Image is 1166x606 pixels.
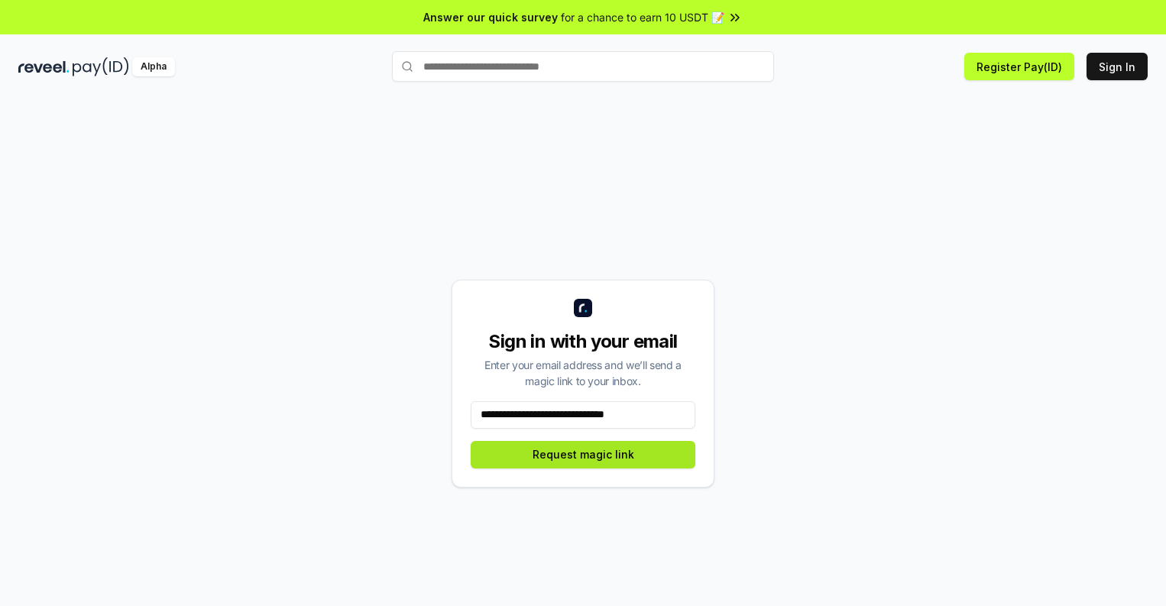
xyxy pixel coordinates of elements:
span: for a chance to earn 10 USDT 📝 [561,9,724,25]
button: Sign In [1087,53,1148,80]
div: Enter your email address and we’ll send a magic link to your inbox. [471,357,695,389]
img: reveel_dark [18,57,70,76]
img: pay_id [73,57,129,76]
img: logo_small [574,299,592,317]
button: Register Pay(ID) [964,53,1074,80]
div: Alpha [132,57,175,76]
span: Answer our quick survey [423,9,558,25]
div: Sign in with your email [471,329,695,354]
button: Request magic link [471,441,695,468]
